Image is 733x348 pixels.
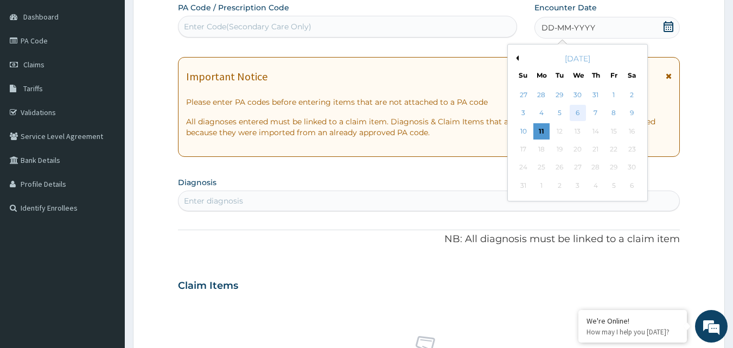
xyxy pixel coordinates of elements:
[178,280,238,292] h3: Claim Items
[512,53,643,64] div: [DATE]
[178,232,680,246] p: NB: All diagnosis must be linked to a claim item
[588,105,604,122] div: Choose Thursday, August 7th, 2025
[515,87,532,103] div: Choose Sunday, July 27th, 2025
[515,178,532,194] div: Not available Sunday, August 31st, 2025
[552,141,568,157] div: Not available Tuesday, August 19th, 2025
[552,178,568,194] div: Not available Tuesday, September 2nd, 2025
[605,141,622,157] div: Not available Friday, August 22nd, 2025
[184,195,243,206] div: Enter diagnosis
[624,160,640,176] div: Not available Saturday, August 30th, 2025
[534,2,597,13] label: Encounter Date
[541,22,595,33] span: DD-MM-YYYY
[186,97,672,107] p: Please enter PA codes before entering items that are not attached to a PA code
[605,178,622,194] div: Not available Friday, September 5th, 2025
[555,71,564,80] div: Tu
[624,123,640,140] div: Not available Saturday, August 16th, 2025
[570,123,586,140] div: Not available Wednesday, August 13th, 2025
[178,2,289,13] label: PA Code / Prescription Code
[624,178,640,194] div: Not available Saturday, September 6th, 2025
[515,105,532,122] div: Choose Sunday, August 3rd, 2025
[591,71,601,80] div: Th
[186,116,672,138] p: All diagnoses entered must be linked to a claim item. Diagnosis & Claim Items that are visible bu...
[184,21,311,32] div: Enter Code(Secondary Care Only)
[552,123,568,140] div: Not available Tuesday, August 12th, 2025
[178,5,204,31] div: Minimize live chat window
[514,86,641,195] div: month 2025-08
[552,160,568,176] div: Not available Tuesday, August 26th, 2025
[519,71,528,80] div: Su
[628,71,637,80] div: Sa
[533,141,550,157] div: Not available Monday, August 18th, 2025
[624,141,640,157] div: Not available Saturday, August 23rd, 2025
[513,55,519,61] button: Previous Month
[23,12,59,22] span: Dashboard
[533,160,550,176] div: Not available Monday, August 25th, 2025
[588,178,604,194] div: Not available Thursday, September 4th, 2025
[533,123,550,140] div: Choose Monday, August 11th, 2025
[573,71,582,80] div: We
[605,87,622,103] div: Choose Friday, August 1st, 2025
[588,160,604,176] div: Not available Thursday, August 28th, 2025
[178,177,216,188] label: Diagnosis
[23,60,44,69] span: Claims
[570,87,586,103] div: Choose Wednesday, July 30th, 2025
[624,105,640,122] div: Choose Saturday, August 9th, 2025
[20,54,44,81] img: d_794563401_company_1708531726252_794563401
[56,61,182,75] div: Chat with us now
[570,178,586,194] div: Not available Wednesday, September 3rd, 2025
[588,141,604,157] div: Not available Thursday, August 21st, 2025
[588,87,604,103] div: Choose Thursday, July 31st, 2025
[5,232,207,270] textarea: Type your message and hit 'Enter'
[605,123,622,140] div: Not available Friday, August 15th, 2025
[23,84,43,93] span: Tariffs
[570,160,586,176] div: Not available Wednesday, August 27th, 2025
[533,105,550,122] div: Choose Monday, August 4th, 2025
[588,123,604,140] div: Not available Thursday, August 14th, 2025
[587,327,679,337] p: How may I help you today?
[186,71,267,83] h1: Important Notice
[552,87,568,103] div: Choose Tuesday, July 29th, 2025
[537,71,546,80] div: Mo
[63,105,150,214] span: We're online!
[624,87,640,103] div: Choose Saturday, August 2nd, 2025
[587,316,679,326] div: We're Online!
[570,141,586,157] div: Not available Wednesday, August 20th, 2025
[570,105,586,122] div: Choose Wednesday, August 6th, 2025
[533,178,550,194] div: Not available Monday, September 1st, 2025
[515,160,532,176] div: Not available Sunday, August 24th, 2025
[552,105,568,122] div: Choose Tuesday, August 5th, 2025
[605,160,622,176] div: Not available Friday, August 29th, 2025
[515,123,532,140] div: Choose Sunday, August 10th, 2025
[515,141,532,157] div: Not available Sunday, August 17th, 2025
[605,105,622,122] div: Choose Friday, August 8th, 2025
[533,87,550,103] div: Choose Monday, July 28th, 2025
[609,71,619,80] div: Fr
